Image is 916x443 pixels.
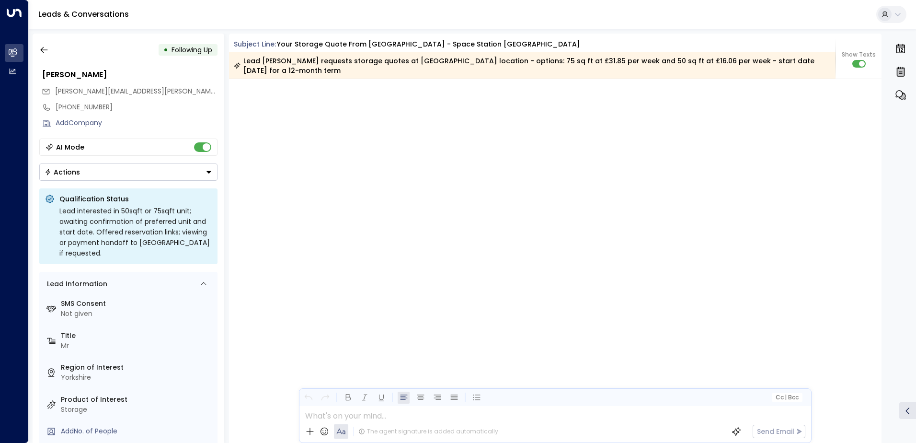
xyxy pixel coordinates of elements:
div: Actions [45,168,80,176]
div: [PERSON_NAME] [42,69,218,81]
button: Actions [39,163,218,181]
div: AI Mode [56,142,84,152]
div: Your storage quote from [GEOGRAPHIC_DATA] - Space Station [GEOGRAPHIC_DATA] [277,39,580,49]
div: Mr [61,341,214,351]
div: Button group with a nested menu [39,163,218,181]
span: chris.slinn@hotmail.com [55,86,218,96]
div: Lead interested in 50sqft or 75sqft unit; awaiting confirmation of preferred unit and start date.... [59,206,212,258]
a: Leads & Conversations [38,9,129,20]
div: Lead Information [44,279,107,289]
span: Subject Line: [234,39,276,49]
label: SMS Consent [61,299,214,309]
span: [PERSON_NAME][EMAIL_ADDRESS][PERSON_NAME][DOMAIN_NAME] [55,86,271,96]
div: Storage [61,405,214,415]
label: Region of Interest [61,362,214,373]
button: Undo [302,392,314,404]
button: Redo [319,392,331,404]
div: Not given [61,309,214,319]
div: • [163,41,168,58]
div: AddCompany [56,118,218,128]
div: AddNo. of People [61,426,214,436]
label: Product of Interest [61,395,214,405]
span: Cc Bcc [775,394,798,401]
span: Following Up [172,45,212,55]
p: Qualification Status [59,194,212,204]
div: Yorkshire [61,373,214,383]
button: Cc|Bcc [771,393,802,402]
div: The agent signature is added automatically [358,427,498,436]
span: Show Texts [842,50,876,59]
div: [PHONE_NUMBER] [56,102,218,112]
label: Title [61,331,214,341]
div: Lead [PERSON_NAME] requests storage quotes at [GEOGRAPHIC_DATA] location - options: 75 sq ft at £... [234,56,830,75]
span: | [785,394,787,401]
